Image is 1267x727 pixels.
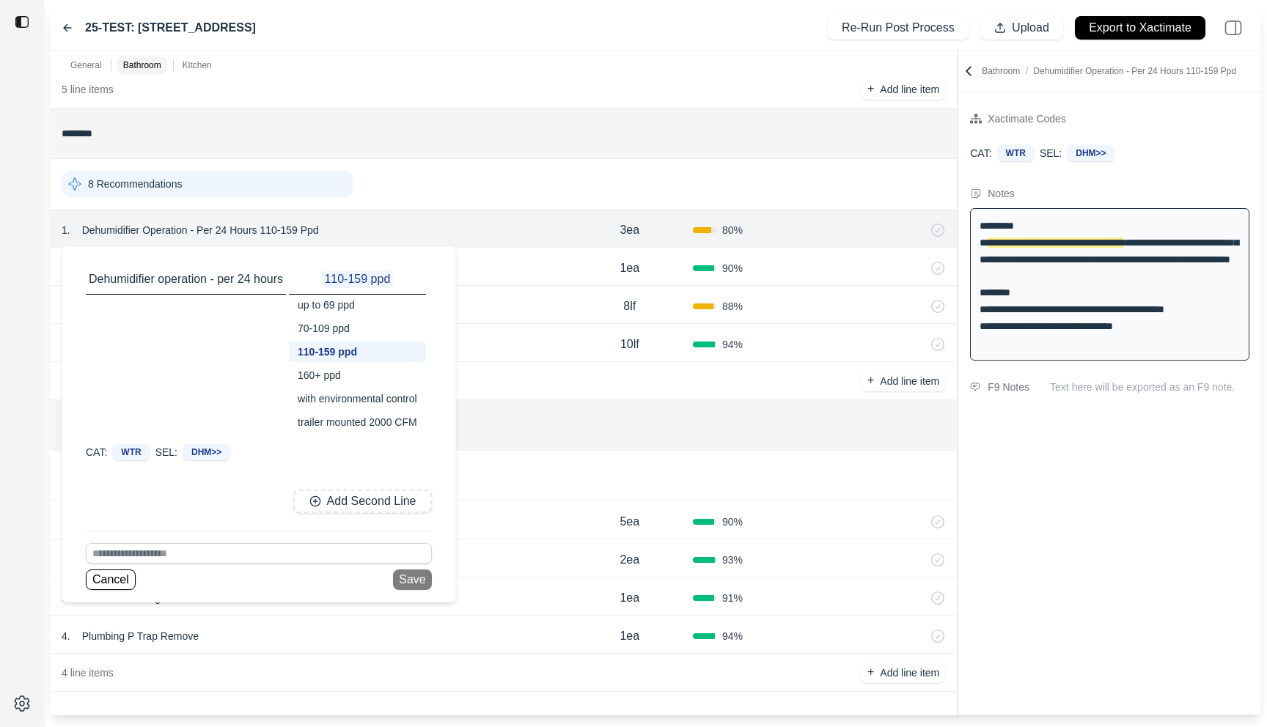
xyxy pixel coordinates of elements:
[1012,20,1049,37] p: Upload
[620,221,639,239] p: 3ea
[988,185,1015,202] div: Notes
[988,110,1066,128] div: Xactimate Codes
[862,371,945,391] button: +Add line item
[123,59,161,71] p: Bathroom
[862,663,945,683] button: +Add line item
[1050,380,1249,394] p: Text here will be exported as an F9 note.
[1068,145,1114,161] div: DHM>>
[327,493,416,510] p: Add Second Line
[113,444,149,460] div: WTR
[980,16,1063,40] button: Upload
[62,629,70,643] p: 4 .
[970,383,980,391] img: comment
[62,223,70,237] p: 1 .
[620,551,639,569] p: 2ea
[880,665,939,680] p: Add line item
[289,318,426,339] div: 70-109 ppd
[722,514,743,529] span: 90 %
[293,490,431,513] button: Add Second Line
[289,388,426,409] div: with environmental control
[620,513,639,531] p: 5ea
[76,626,205,646] p: Plumbing P Trap Remove
[867,372,874,389] p: +
[722,591,743,605] span: 91 %
[15,15,29,29] img: toggle sidebar
[998,145,1034,161] div: WTR
[289,365,426,385] div: 160+ ppd
[85,19,256,37] label: 25-TEST: [STREET_ADDRESS]
[70,59,102,71] p: General
[1217,12,1249,44] img: right-panel.svg
[623,298,636,315] p: 8lf
[722,553,743,567] span: 93 %
[62,665,114,680] p: 4 line items
[722,299,743,314] span: 88 %
[289,342,426,362] div: 110-159 ppd
[88,177,182,191] p: 8 Recommendations
[155,445,177,460] p: SEL:
[988,378,1029,396] div: F9 Notes
[1075,16,1205,40] button: Export to Xactimate
[183,444,229,460] div: DHM>>
[722,629,743,643] span: 94 %
[620,589,639,607] p: 1ea
[289,295,426,315] div: up to 69 ppd
[722,223,743,237] span: 80 %
[183,59,212,71] p: Kitchen
[867,664,874,681] p: +
[1020,66,1033,76] span: /
[982,65,1236,77] p: Bathroom
[620,627,639,645] p: 1ea
[62,82,114,97] p: 5 line items
[722,337,743,352] span: 94 %
[620,259,639,277] p: 1ea
[862,79,945,100] button: +Add line item
[880,82,939,97] p: Add line item
[620,336,639,353] p: 10lf
[86,270,286,288] p: Dehumidifier operation - per 24 hours
[1040,146,1062,160] p: SEL:
[1089,20,1191,37] p: Export to Xactimate
[867,81,874,97] p: +
[86,445,107,460] p: CAT:
[289,412,426,432] div: trailer mounted 2000 CFM
[76,220,325,240] p: Dehumidifier Operation - Per 24 Hours 110-159 Ppd
[722,261,743,276] span: 90 %
[86,569,136,590] button: Cancel
[321,270,393,288] p: 110-159 ppd
[970,146,991,160] p: CAT:
[880,374,939,388] p: Add line item
[1033,66,1236,76] span: Dehumidifier Operation - Per 24 Hours 110-159 Ppd
[842,20,955,37] p: Re-Run Post Process
[828,16,969,40] button: Re-Run Post Process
